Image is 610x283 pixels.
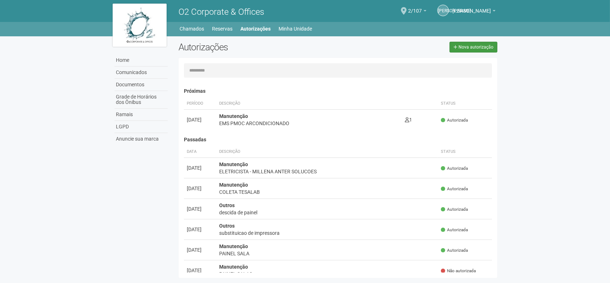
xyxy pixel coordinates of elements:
[219,202,235,208] strong: Outros
[219,264,248,270] strong: Manutenção
[184,146,216,158] th: Data
[441,247,468,254] span: Autorizada
[219,243,248,249] strong: Manutenção
[449,42,497,53] a: Nova autorização
[114,121,168,133] a: LGPD
[441,117,468,123] span: Autorizada
[219,161,248,167] strong: Manutenção
[114,133,168,145] a: Anuncie sua marca
[179,7,264,17] span: O2 Corporate & Offices
[179,42,333,53] h2: Autorizações
[458,45,493,50] span: Nova autorização
[241,24,271,34] a: Autorizações
[184,137,492,142] h4: Passadas
[180,24,204,34] a: Chamados
[405,117,412,123] span: 1
[408,9,426,15] a: 2/107
[452,1,491,14] span: Juliana Oliveira
[219,182,248,188] strong: Manutenção
[438,146,492,158] th: Status
[187,267,213,274] div: [DATE]
[114,79,168,91] a: Documentos
[219,113,248,119] strong: Manutenção
[184,98,216,110] th: Período
[113,4,167,47] img: logo.jpg
[187,226,213,233] div: [DATE]
[219,168,435,175] div: ELETRICISTA - MILLENA ANTER SOLUCOES
[441,268,476,274] span: Não autorizada
[114,67,168,79] a: Comunicados
[216,146,438,158] th: Descrição
[216,98,402,110] th: Descrição
[219,250,435,257] div: PAINEL SALA
[441,186,468,192] span: Autorizada
[219,188,435,196] div: COLETA TESALAB
[184,88,492,94] h4: Próximas
[219,270,435,278] div: PAINEL SALAS
[441,165,468,172] span: Autorizada
[219,120,399,127] div: EMS PMOC ARCONDICIONADO
[219,229,435,237] div: substituicao de impressora
[441,206,468,213] span: Autorizada
[438,98,492,110] th: Status
[437,5,449,16] a: [PERSON_NAME]
[187,205,213,213] div: [DATE]
[114,54,168,67] a: Home
[219,209,435,216] div: descida de painel
[212,24,233,34] a: Reservas
[187,116,213,123] div: [DATE]
[452,9,496,15] a: [PERSON_NAME]
[279,24,312,34] a: Minha Unidade
[114,109,168,121] a: Ramais
[187,164,213,172] div: [DATE]
[441,227,468,233] span: Autorizada
[408,1,422,14] span: 2/107
[114,91,168,109] a: Grade de Horários dos Ônibus
[219,223,235,229] strong: Outros
[187,185,213,192] div: [DATE]
[187,246,213,254] div: [DATE]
